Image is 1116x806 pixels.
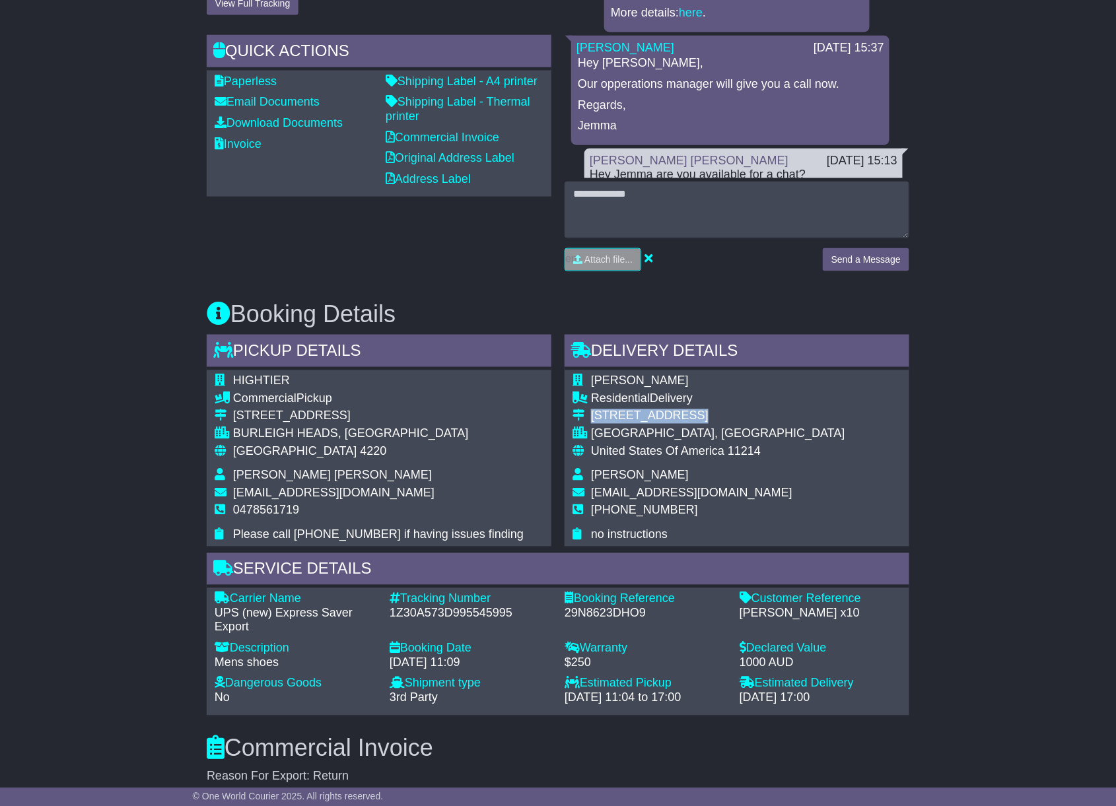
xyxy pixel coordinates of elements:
[611,6,863,20] p: More details: .
[390,691,438,704] span: 3rd Party
[390,642,551,656] div: Booking Date
[591,487,792,500] span: [EMAIL_ADDRESS][DOMAIN_NAME]
[233,409,524,424] div: [STREET_ADDRESS]
[565,642,726,656] div: Warranty
[578,56,883,71] p: Hey [PERSON_NAME],
[728,445,761,458] span: 11214
[679,6,703,19] a: here
[233,392,524,407] div: Pickup
[193,791,384,801] span: © One World Courier 2025. All rights reserved.
[740,656,901,671] div: 1000 AUD
[578,77,883,92] p: Our opperations manager will give you a call now.
[740,691,901,706] div: [DATE] 17:00
[386,95,530,123] a: Shipping Label - Thermal printer
[207,35,551,71] div: Quick Actions
[591,504,698,517] span: [PHONE_NUMBER]
[740,592,901,607] div: Customer Reference
[565,607,726,621] div: 29N8623DHO9
[215,642,376,656] div: Description
[207,335,551,370] div: Pickup Details
[386,75,538,88] a: Shipping Label - A4 printer
[740,607,901,621] div: [PERSON_NAME] x10
[390,677,551,691] div: Shipment type
[207,770,909,784] div: Reason For Export: Return
[591,469,689,482] span: [PERSON_NAME]
[207,553,909,589] div: Service Details
[215,95,320,108] a: Email Documents
[590,168,897,182] div: Hey Jemma are you available for a chat?
[215,656,376,671] div: Mens shoes
[233,445,357,458] span: [GEOGRAPHIC_DATA]
[591,528,668,541] span: no instructions
[233,469,432,482] span: [PERSON_NAME] [PERSON_NAME]
[215,137,262,151] a: Invoice
[565,592,726,607] div: Booking Reference
[215,677,376,691] div: Dangerous Goods
[591,427,845,442] div: [GEOGRAPHIC_DATA], [GEOGRAPHIC_DATA]
[565,677,726,691] div: Estimated Pickup
[215,75,277,88] a: Paperless
[233,504,299,517] span: 0478561719
[233,392,296,405] span: Commercial
[591,392,845,407] div: Delivery
[814,41,884,55] div: [DATE] 15:37
[827,154,897,168] div: [DATE] 15:13
[578,119,883,133] p: Jemma
[233,487,435,500] span: [EMAIL_ADDRESS][DOMAIN_NAME]
[591,374,689,387] span: [PERSON_NAME]
[233,427,524,442] div: BURLEIGH HEADS, [GEOGRAPHIC_DATA]
[591,445,724,458] span: United States Of America
[390,607,551,621] div: 1Z30A573D995545995
[591,392,650,405] span: Residential
[591,409,845,424] div: [STREET_ADDRESS]
[386,172,471,185] a: Address Label
[215,607,376,635] div: UPS (new) Express Saver Export
[740,677,901,691] div: Estimated Delivery
[390,592,551,607] div: Tracking Number
[386,131,499,144] a: Commercial Invoice
[565,335,909,370] div: Delivery Details
[565,656,726,671] div: $250
[207,735,909,762] h3: Commercial Invoice
[233,528,524,541] span: Please call [PHONE_NUMBER] if having issues finding
[576,41,674,54] a: [PERSON_NAME]
[386,151,514,164] a: Original Address Label
[215,116,343,129] a: Download Documents
[390,656,551,671] div: [DATE] 11:09
[215,691,230,704] span: No
[578,98,883,113] p: Regards,
[233,374,290,387] span: HIGHTIER
[740,642,901,656] div: Declared Value
[565,691,726,706] div: [DATE] 11:04 to 17:00
[207,301,909,327] h3: Booking Details
[215,592,376,607] div: Carrier Name
[823,248,909,271] button: Send a Message
[590,154,788,167] a: [PERSON_NAME] [PERSON_NAME]
[360,445,386,458] span: 4220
